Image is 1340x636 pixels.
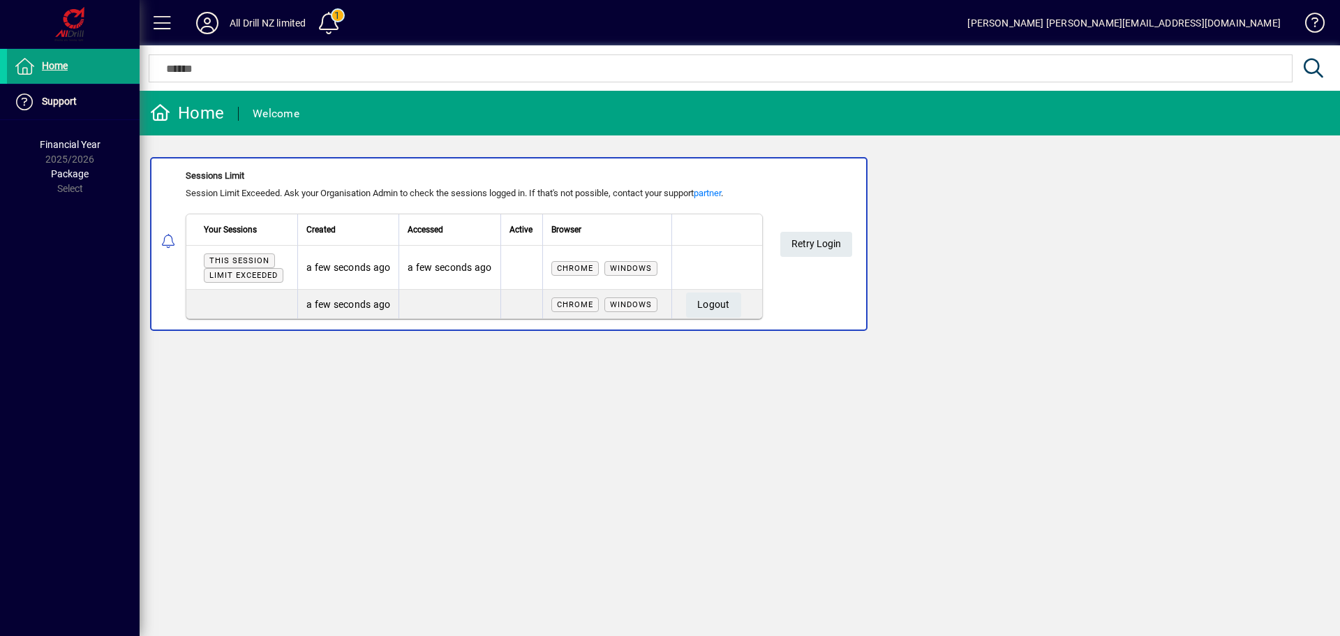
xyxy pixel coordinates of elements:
span: Logout [697,293,730,316]
span: Browser [551,222,581,237]
span: Active [509,222,533,237]
a: partner [694,188,721,198]
span: Financial Year [40,139,100,150]
span: This session [209,256,269,265]
button: Retry Login [780,232,852,257]
span: Retry Login [791,232,841,256]
span: Windows [610,264,652,273]
span: Support [42,96,77,107]
td: a few seconds ago [399,246,500,290]
button: Profile [185,10,230,36]
span: Chrome [557,300,593,309]
span: Home [42,60,68,71]
td: a few seconds ago [297,290,399,318]
a: Support [7,84,140,119]
app-alert-notification-menu-item: Sessions Limit [140,157,1340,331]
div: Sessions Limit [186,169,763,183]
a: Knowledge Base [1295,3,1323,48]
td: a few seconds ago [297,246,399,290]
div: Welcome [253,103,299,125]
span: Chrome [557,264,593,273]
div: Home [150,102,224,124]
span: Created [306,222,336,237]
button: Logout [686,293,741,318]
span: Package [51,168,89,179]
div: Session Limit Exceeded. Ask your Organisation Admin to check the sessions logged in. If that's no... [186,186,763,200]
span: Windows [610,300,652,309]
span: Your Sessions [204,222,257,237]
div: All Drill NZ limited [230,12,306,34]
span: Accessed [408,222,443,237]
span: Limit exceeded [209,271,278,280]
div: [PERSON_NAME] [PERSON_NAME][EMAIL_ADDRESS][DOMAIN_NAME] [967,12,1281,34]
